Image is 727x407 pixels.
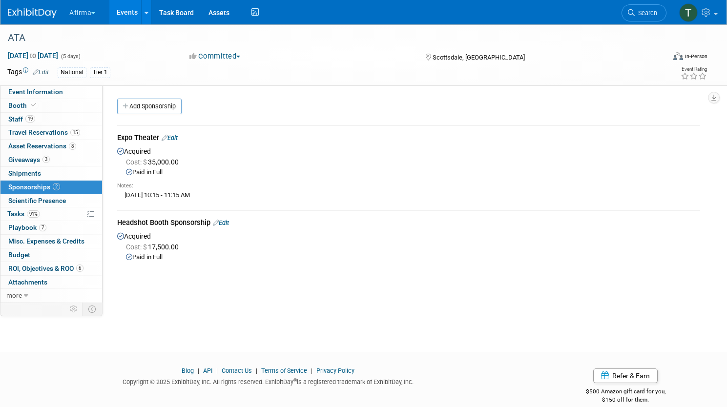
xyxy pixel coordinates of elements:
[0,207,102,221] a: Tasks91%
[8,88,63,96] span: Event Information
[8,115,35,123] span: Staff
[0,113,102,126] a: Staff19
[126,158,148,166] span: Cost: $
[0,235,102,248] a: Misc. Expenses & Credits
[8,265,83,272] span: ROI, Objectives & ROO
[117,133,700,145] div: Expo Theater
[253,367,260,374] span: |
[0,194,102,207] a: Scientific Presence
[8,224,46,231] span: Playbook
[33,69,49,76] a: Edit
[8,251,30,259] span: Budget
[679,3,698,22] img: Taylor Sebesta
[65,303,83,315] td: Personalize Event Tab Strip
[0,167,102,180] a: Shipments
[214,367,220,374] span: |
[8,102,38,109] span: Booth
[6,291,22,299] span: more
[83,303,103,315] td: Toggle Event Tabs
[186,51,244,61] button: Committed
[603,51,707,65] div: Event Format
[117,99,182,114] a: Add Sponsorship
[27,210,40,218] span: 91%
[39,224,46,231] span: 7
[117,230,700,262] div: Acquired
[8,237,84,245] span: Misc. Expenses & Credits
[0,140,102,153] a: Asset Reservations8
[0,153,102,166] a: Giveaways3
[7,210,40,218] span: Tasks
[0,289,102,302] a: more
[182,367,194,374] a: Blog
[162,134,178,142] a: Edit
[8,128,80,136] span: Travel Reservations
[8,197,66,204] span: Scientific Presence
[60,53,81,60] span: (5 days)
[0,126,102,139] a: Travel Reservations15
[8,169,41,177] span: Shipments
[673,52,683,60] img: Format-Inperson.png
[7,51,59,60] span: [DATE] [DATE]
[543,396,707,404] div: $150 off for them.
[126,253,700,262] div: Paid in Full
[53,183,60,190] span: 2
[222,367,252,374] a: Contact Us
[8,183,60,191] span: Sponsorships
[0,221,102,234] a: Playbook7
[685,53,707,60] div: In-Person
[195,367,202,374] span: |
[7,375,529,387] div: Copyright © 2025 ExhibitDay, Inc. All rights reserved. ExhibitDay is a registered trademark of Ex...
[213,219,229,226] a: Edit
[117,190,700,200] div: [DATE] 10:15 - 11:15 AM
[635,9,657,17] span: Search
[7,67,49,78] td: Tags
[126,168,700,177] div: Paid in Full
[316,367,354,374] a: Privacy Policy
[0,181,102,194] a: Sponsorships2
[681,67,707,72] div: Event Rating
[126,243,148,251] span: Cost: $
[0,262,102,275] a: ROI, Objectives & ROO6
[8,142,76,150] span: Asset Reservations
[126,243,183,251] span: 17,500.00
[203,367,212,374] a: API
[622,4,666,21] a: Search
[117,218,700,230] div: Headshot Booth Sponsorship
[0,99,102,112] a: Booth
[0,248,102,262] a: Budget
[76,265,83,272] span: 6
[58,67,86,78] div: National
[261,367,307,374] a: Terms of Service
[69,142,76,150] span: 8
[25,115,35,122] span: 19
[117,182,700,190] div: Notes:
[117,145,700,203] div: Acquired
[433,54,525,61] span: Scottsdale, [GEOGRAPHIC_DATA]
[126,158,183,166] span: 35,000.00
[8,156,50,163] span: Giveaways
[543,381,707,404] div: $500 Amazon gift card for you,
[4,29,648,47] div: ATA
[70,129,80,136] span: 15
[293,378,297,383] sup: ®
[28,52,38,60] span: to
[309,367,315,374] span: |
[8,278,47,286] span: Attachments
[42,156,50,163] span: 3
[90,67,110,78] div: Tier 1
[31,102,36,108] i: Booth reservation complete
[593,368,658,383] a: Refer & Earn
[0,276,102,289] a: Attachments
[0,85,102,99] a: Event Information
[8,8,57,18] img: ExhibitDay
